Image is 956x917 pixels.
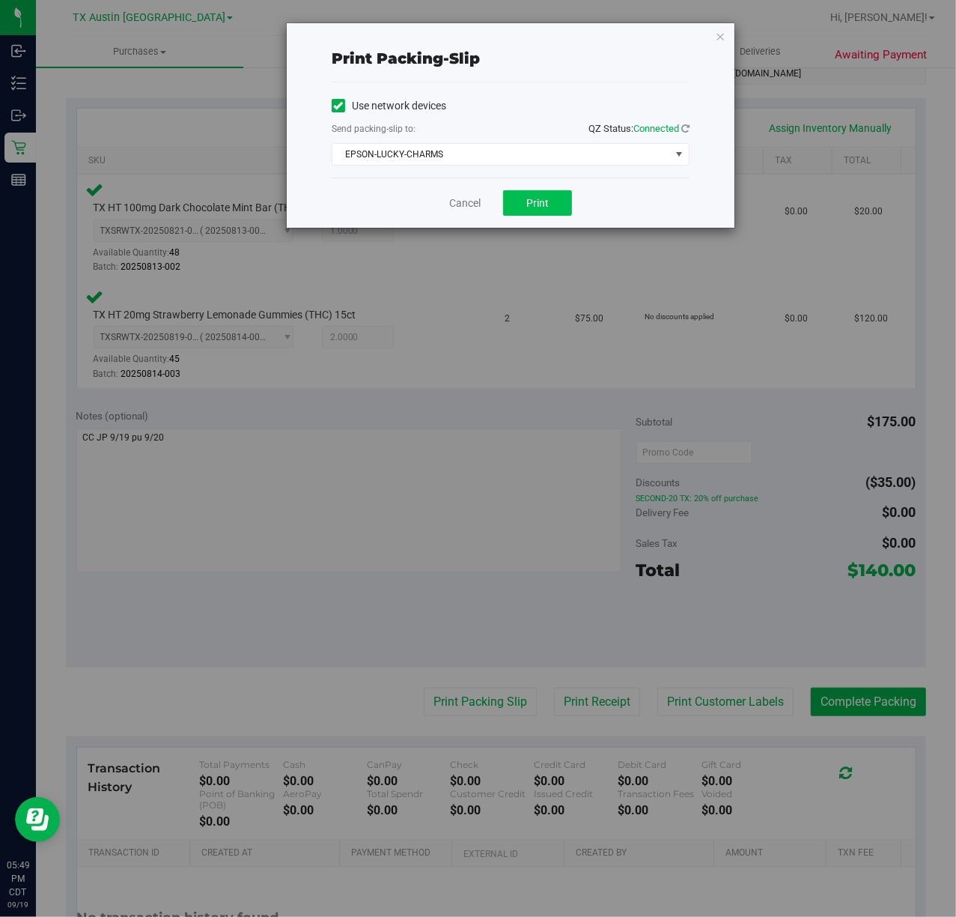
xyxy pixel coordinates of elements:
button: Print [503,190,572,216]
label: Use network devices [332,98,446,114]
span: select [670,144,689,165]
span: EPSON-LUCKY-CHARMS [332,144,670,165]
span: Connected [633,123,679,134]
span: Print [526,197,549,209]
a: Cancel [449,196,481,211]
iframe: Resource center [15,797,60,842]
label: Send packing-slip to: [332,122,415,136]
span: QZ Status: [588,123,689,134]
span: Print packing-slip [332,49,480,67]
